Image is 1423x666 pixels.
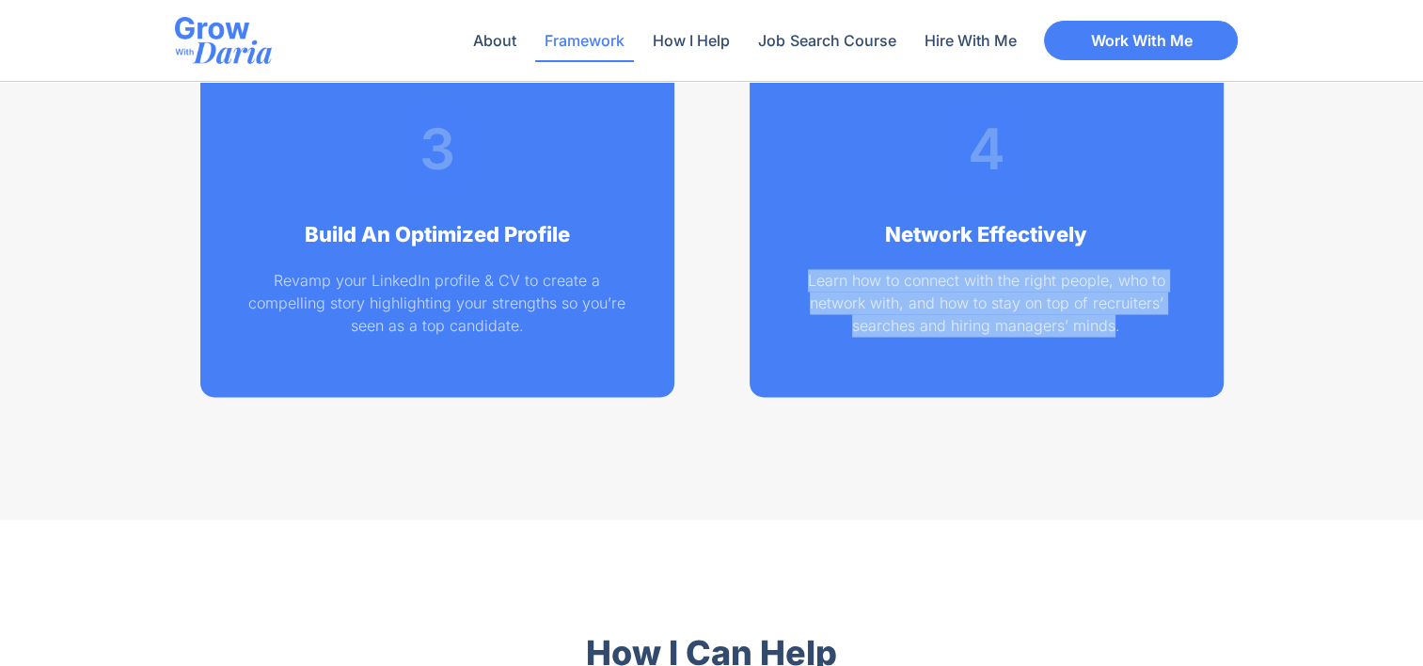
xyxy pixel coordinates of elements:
span: Work With Me [1090,33,1192,48]
a: How I Help [643,19,739,62]
h2: Network Effectively [797,219,1177,250]
p: Learn how to connect with the right people, who to network with, and how to stay on top of recrui... [797,269,1177,337]
a: Hire With Me [914,19,1025,62]
p: Revamp your LinkedIn profile & CV to create a compelling story highlighting your strengths so you... [247,269,627,337]
nav: Menu [464,19,1025,62]
h2: Build An Optimized Profile [247,219,627,250]
h2: 3 [414,106,461,191]
a: Work With Me [1044,21,1238,60]
a: Job Search Course [749,19,905,62]
h2: 4 [963,106,1010,191]
a: Framework [535,19,634,62]
a: About [464,19,526,62]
